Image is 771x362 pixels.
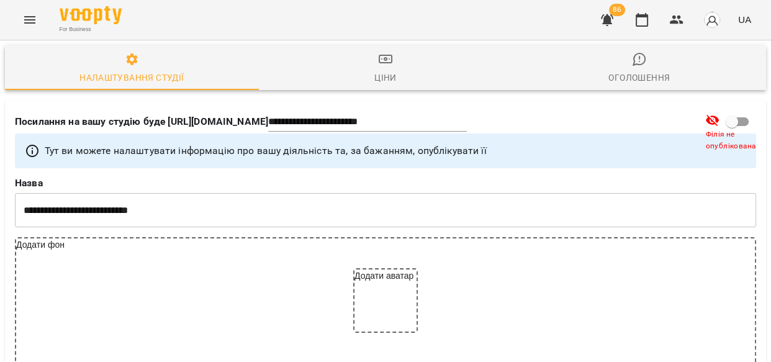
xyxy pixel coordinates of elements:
[608,70,670,85] div: Оголошення
[733,8,756,31] button: UA
[79,70,184,85] div: Налаштування студії
[354,269,417,332] div: Додати аватар
[15,114,268,129] p: Посилання на вашу студію буде [URL][DOMAIN_NAME]
[609,4,625,16] span: 86
[60,6,122,24] img: Voopty Logo
[374,70,397,85] div: Ціни
[45,143,487,158] p: Тут ви можете налаштувати інформацію про вашу діяльність та, за бажанням, опублікувати її
[703,11,721,29] img: avatar_s.png
[705,129,767,153] span: Філія не опублікована
[738,13,751,26] span: UA
[15,5,45,35] button: Menu
[15,178,756,188] label: Назва
[60,25,122,34] span: For Business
